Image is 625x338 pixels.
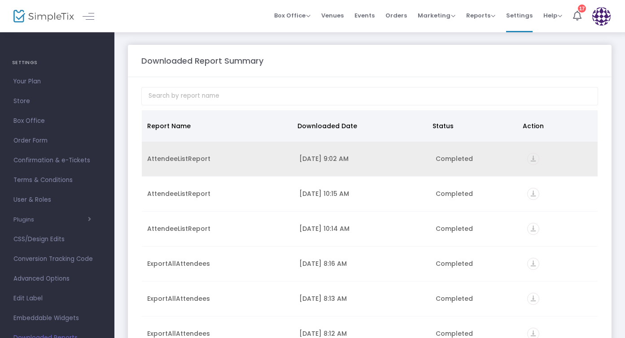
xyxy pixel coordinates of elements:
div: Completed [436,329,516,338]
button: Plugins [13,216,91,223]
th: Status [427,110,517,142]
i: vertical_align_bottom [527,258,539,270]
div: Completed [436,224,516,233]
span: User & Roles [13,194,101,206]
span: Edit Label [13,293,101,304]
i: vertical_align_bottom [527,188,539,200]
span: Box Office [13,115,101,127]
span: Venues [321,4,344,27]
div: Completed [436,154,516,163]
span: Store [13,95,101,107]
span: Advanced Options [13,273,101,285]
input: Search by report name [141,87,598,105]
span: Conversion Tracking Code [13,253,101,265]
div: 10/12/2025 10:14 AM [299,224,425,233]
div: AttendeeListReport [147,189,288,198]
div: Completed [436,294,516,303]
i: vertical_align_bottom [527,293,539,305]
div: 9/12/2025 8:13 AM [299,294,425,303]
div: 9/12/2025 8:16 AM [299,259,425,268]
a: vertical_align_bottom [527,260,539,269]
span: Marketing [418,11,455,20]
div: 10/12/2025 10:15 AM [299,189,425,198]
a: vertical_align_bottom [527,156,539,165]
i: vertical_align_bottom [527,153,539,165]
div: Completed [436,189,516,198]
span: Terms & Conditions [13,174,101,186]
div: 9/12/2025 8:12 AM [299,329,425,338]
m-panel-title: Downloaded Report Summary [141,55,263,67]
div: 17 [578,4,586,13]
div: 10/15/2025 9:02 AM [299,154,425,163]
h4: SETTINGS [12,54,102,72]
span: Orders [385,4,407,27]
div: AttendeeListReport [147,224,288,233]
span: Box Office [274,11,310,20]
div: Completed [436,259,516,268]
span: Help [543,11,562,20]
span: Settings [506,4,533,27]
span: CSS/Design Edits [13,234,101,245]
span: Confirmation & e-Tickets [13,155,101,166]
div: ExportAllAttendees [147,259,288,268]
div: ExportAllAttendees [147,329,288,338]
a: vertical_align_bottom [527,191,539,199]
i: vertical_align_bottom [527,223,539,235]
th: Report Name [142,110,292,142]
a: vertical_align_bottom [527,295,539,304]
span: Events [354,4,375,27]
div: https://go.SimpleTix.com/gkche [527,293,592,305]
span: Your Plan [13,76,101,87]
div: https://go.SimpleTix.com/35yrl [527,258,592,270]
div: AttendeeListReport [147,154,288,163]
th: Downloaded Date [292,110,427,142]
span: Order Form [13,135,101,147]
th: Action [517,110,592,142]
span: Embeddable Widgets [13,312,101,324]
div: https://go.SimpleTix.com/8b6c0 [527,223,592,235]
div: https://go.SimpleTix.com/ybw83 [527,188,592,200]
div: https://go.SimpleTix.com/d9ieg [527,153,592,165]
a: vertical_align_bottom [527,225,539,234]
div: ExportAllAttendees [147,294,288,303]
span: Reports [466,11,495,20]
